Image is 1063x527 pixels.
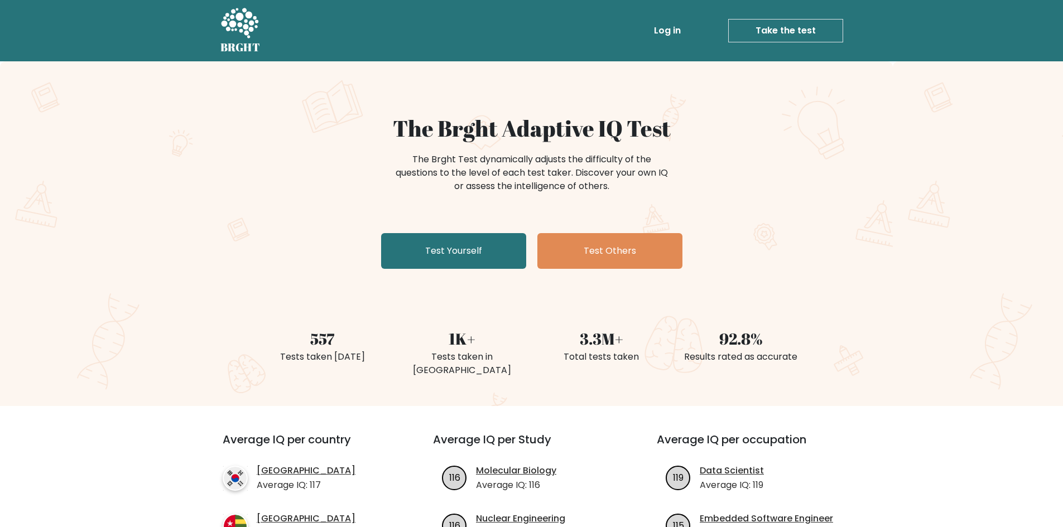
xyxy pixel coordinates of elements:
[657,433,854,460] h3: Average IQ per occupation
[223,433,393,460] h3: Average IQ per country
[538,327,665,350] div: 3.3M+
[220,4,261,57] a: BRGHT
[259,350,386,364] div: Tests taken [DATE]
[259,115,804,142] h1: The Brght Adaptive IQ Test
[678,350,804,364] div: Results rated as accurate
[700,464,764,477] a: Data Scientist
[399,350,525,377] div: Tests taken in [GEOGRAPHIC_DATA]
[257,512,355,525] a: [GEOGRAPHIC_DATA]
[399,327,525,350] div: 1K+
[220,41,261,54] h5: BRGHT
[538,350,665,364] div: Total tests taken
[678,327,804,350] div: 92.8%
[476,512,565,525] a: Nuclear Engineering
[433,433,630,460] h3: Average IQ per Study
[728,19,843,42] a: Take the test
[259,327,386,350] div: 557
[392,153,671,193] div: The Brght Test dynamically adjusts the difficulty of the questions to the level of each test take...
[223,466,248,491] img: country
[449,471,460,484] text: 116
[537,233,682,269] a: Test Others
[476,478,556,492] p: Average IQ: 116
[257,478,355,492] p: Average IQ: 117
[381,233,526,269] a: Test Yourself
[673,471,684,484] text: 119
[476,464,556,477] a: Molecular Biology
[257,464,355,477] a: [GEOGRAPHIC_DATA]
[700,478,764,492] p: Average IQ: 119
[700,512,833,525] a: Embedded Software Engineer
[650,20,685,42] a: Log in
